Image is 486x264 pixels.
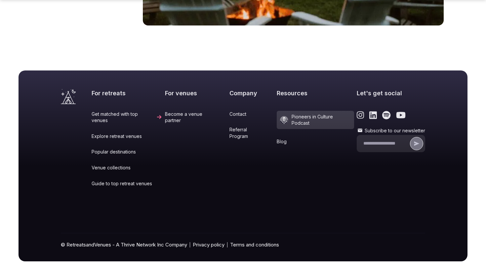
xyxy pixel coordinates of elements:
[277,138,354,145] a: Blog
[61,89,76,104] a: Visit the homepage
[92,164,162,171] a: Venue collections
[229,126,274,139] a: Referral Program
[193,241,224,248] a: Privacy policy
[92,149,162,155] a: Popular destinations
[382,111,390,119] a: Link to the retreats and venues Spotify page
[369,111,377,119] a: Link to the retreats and venues LinkedIn page
[357,127,425,134] label: Subscribe to our newsletter
[165,111,227,124] a: Become a venue partner
[229,111,274,117] a: Contact
[357,111,364,119] a: Link to the retreats and venues Instagram page
[92,180,162,187] a: Guide to top retreat venues
[92,111,162,124] a: Get matched with top venues
[357,89,425,97] h2: Let's get social
[230,241,279,248] a: Terms and conditions
[92,89,162,97] h2: For retreats
[229,89,274,97] h2: Company
[277,89,354,97] h2: Resources
[396,111,406,119] a: Link to the retreats and venues Youtube page
[277,111,354,129] a: Pioneers in Culture Podcast
[92,133,162,140] a: Explore retreat venues
[165,89,227,97] h2: For venues
[61,233,425,261] div: © RetreatsandVenues - A Thrive Network Inc Company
